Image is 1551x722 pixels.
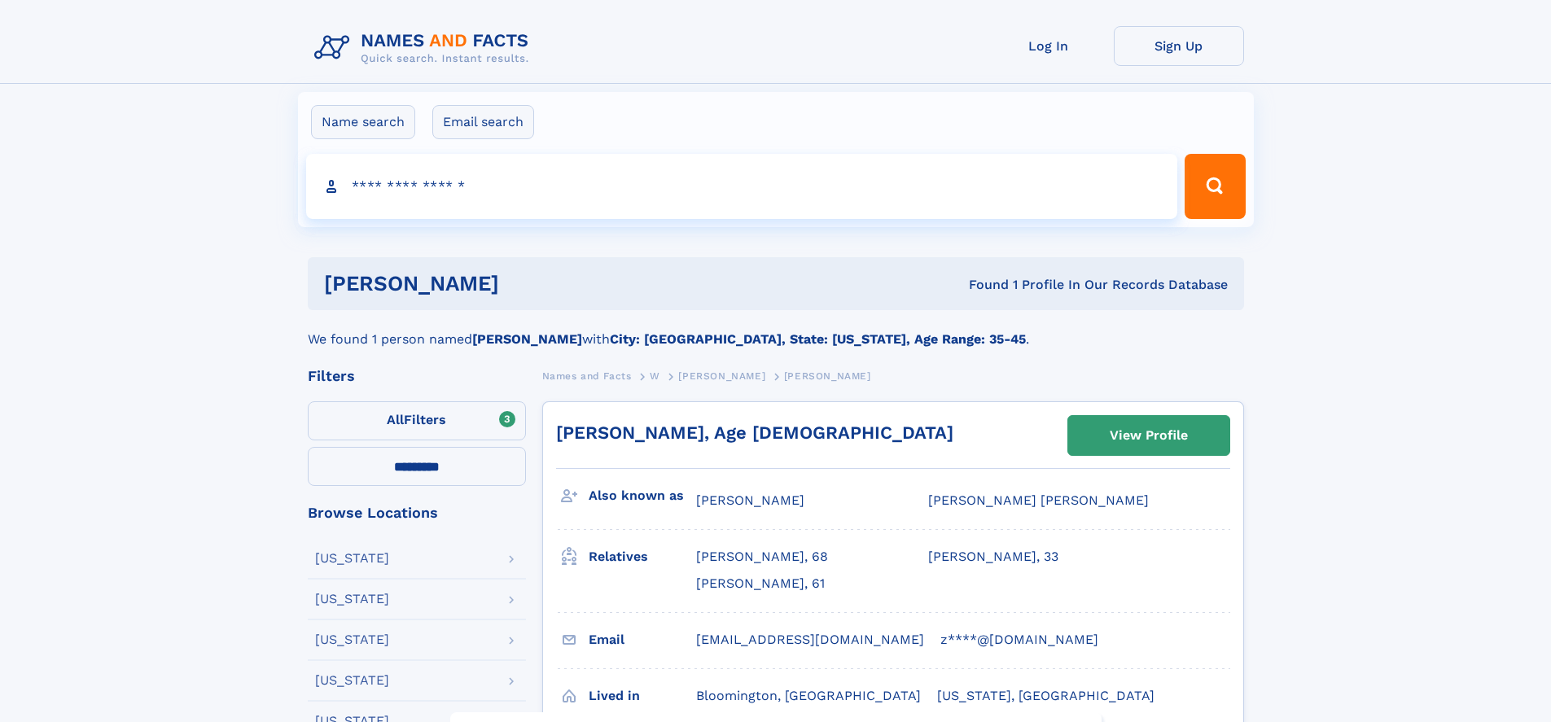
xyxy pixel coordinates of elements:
div: Browse Locations [308,505,526,520]
button: Search Button [1185,154,1245,219]
a: [PERSON_NAME], 33 [928,548,1058,566]
a: Names and Facts [542,365,632,386]
span: [US_STATE], [GEOGRAPHIC_DATA] [937,688,1154,703]
h3: Also known as [589,482,696,510]
span: [PERSON_NAME] [784,370,871,382]
a: [PERSON_NAME], Age [DEMOGRAPHIC_DATA] [556,422,953,443]
span: [EMAIL_ADDRESS][DOMAIN_NAME] [696,632,924,647]
label: Filters [308,401,526,440]
a: View Profile [1068,416,1229,455]
a: [PERSON_NAME], 68 [696,548,828,566]
div: [US_STATE] [315,552,389,565]
span: [PERSON_NAME] [678,370,765,382]
div: [US_STATE] [315,674,389,687]
a: [PERSON_NAME] [678,365,765,386]
h3: Relatives [589,543,696,571]
h3: Email [589,626,696,654]
b: [PERSON_NAME] [472,331,582,347]
div: [US_STATE] [315,633,389,646]
a: [PERSON_NAME], 61 [696,575,825,593]
a: Log In [984,26,1114,66]
input: search input [306,154,1178,219]
label: Email search [432,105,534,139]
span: [PERSON_NAME] [PERSON_NAME] [928,492,1149,508]
span: All [387,412,404,427]
a: Sign Up [1114,26,1244,66]
div: Found 1 Profile In Our Records Database [734,276,1228,294]
span: [PERSON_NAME] [696,492,804,508]
h3: Lived in [589,682,696,710]
div: [US_STATE] [315,593,389,606]
b: City: [GEOGRAPHIC_DATA], State: [US_STATE], Age Range: 35-45 [610,331,1026,347]
h1: [PERSON_NAME] [324,273,734,294]
img: Logo Names and Facts [308,26,542,70]
a: W [650,365,660,386]
label: Name search [311,105,415,139]
div: View Profile [1110,417,1188,454]
div: We found 1 person named with . [308,310,1244,349]
span: W [650,370,660,382]
div: Filters [308,369,526,383]
span: Bloomington, [GEOGRAPHIC_DATA] [696,688,921,703]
